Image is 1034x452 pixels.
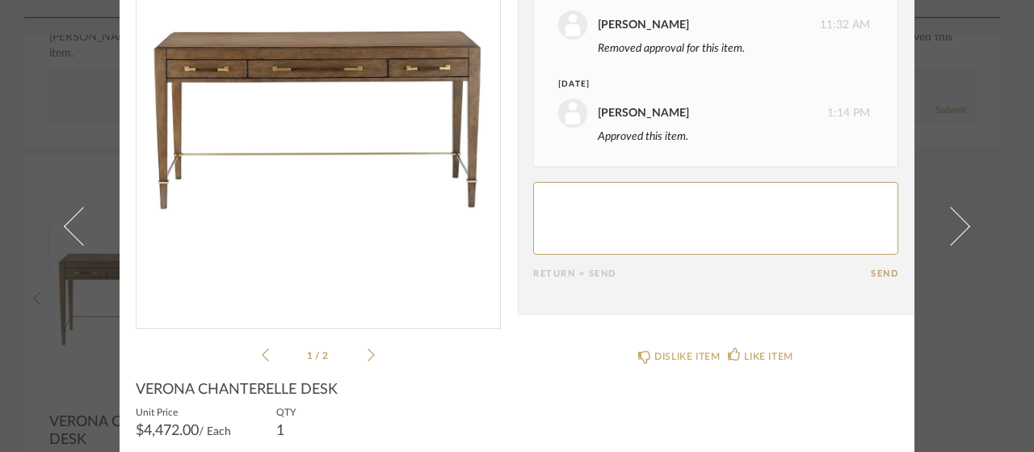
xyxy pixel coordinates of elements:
[322,351,330,361] span: 2
[558,78,840,91] div: [DATE]
[598,104,689,122] div: [PERSON_NAME]
[276,425,296,437] div: 1
[598,128,870,146] div: Approved this item.
[307,351,315,361] span: 1
[136,381,338,399] span: VERONA CHANTERELLE DESK
[199,426,231,437] span: / Each
[744,349,792,365] div: LIKE ITEM
[871,268,898,279] button: Send
[598,40,870,57] div: Removed approval for this item.
[136,424,199,438] span: $4,472.00
[136,405,231,418] label: Unit Price
[598,16,689,34] div: [PERSON_NAME]
[654,349,720,365] div: DISLIKE ITEM
[276,405,296,418] label: QTY
[558,11,870,40] div: 11:32 AM
[533,268,871,279] div: Return = Send
[558,99,870,128] div: 1:14 PM
[315,351,322,361] span: /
